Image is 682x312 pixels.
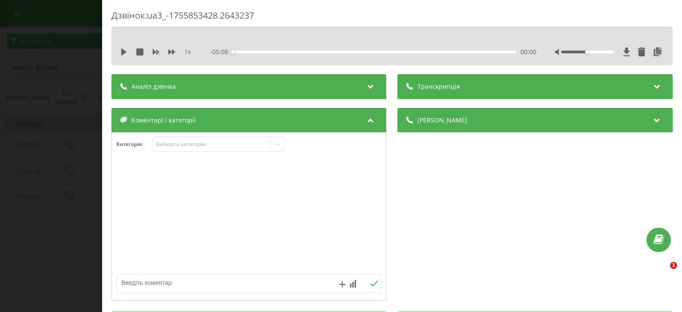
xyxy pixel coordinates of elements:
[652,262,673,283] iframe: Intercom live chat
[585,50,589,54] div: Accessibility label
[116,141,152,147] h4: Категорія :
[418,82,460,91] span: Транскрипція
[156,141,267,148] div: Виберіть категорію
[210,47,233,56] span: - 05:08
[111,9,673,27] div: Дзвінок : ua3_-1755853428.2643237
[131,116,196,125] span: Коментарі і категорії
[131,82,176,91] span: Аналіз дзвінка
[418,116,468,125] span: [PERSON_NAME]
[184,47,191,56] span: 1 x
[670,262,677,269] span: 1
[520,47,536,56] span: 00:00
[231,50,235,54] div: Accessibility label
